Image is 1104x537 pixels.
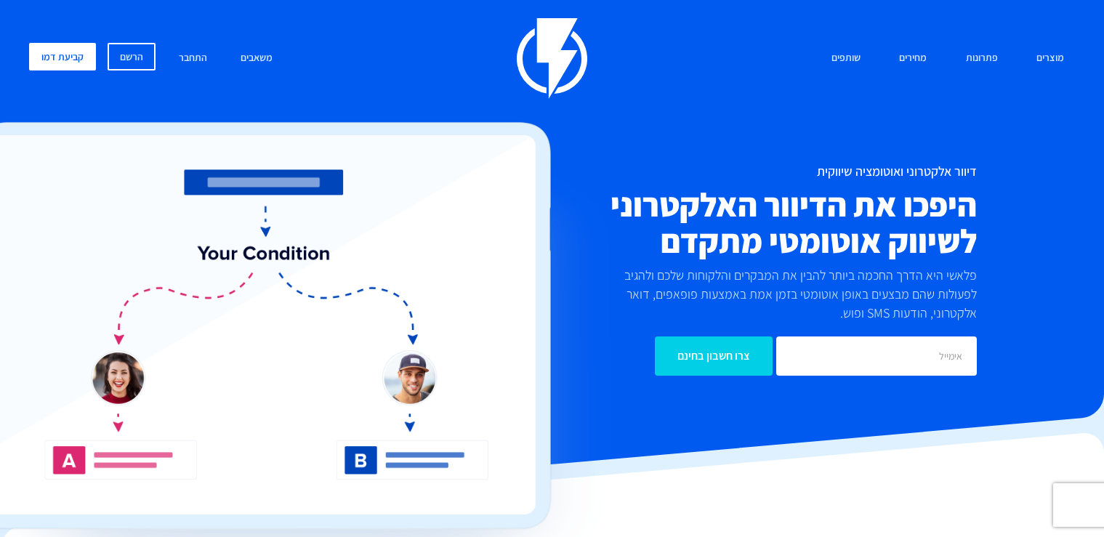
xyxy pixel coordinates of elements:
a: קביעת דמו [29,43,96,70]
a: הרשם [108,43,156,70]
a: מחירים [888,43,938,74]
a: פתרונות [955,43,1009,74]
a: התחבר [168,43,218,74]
h1: דיוור אלקטרוני ואוטומציה שיווקית [476,164,978,179]
p: פלאשי היא הדרך החכמה ביותר להבין את המבקרים והלקוחות שלכם ולהגיב לפעולות שהם מבצעים באופן אוטומטי... [606,266,977,322]
input: צרו חשבון בחינם [655,336,773,376]
a: מוצרים [1026,43,1075,74]
a: שותפים [821,43,871,74]
a: משאבים [230,43,283,74]
h2: היפכו את הדיוור האלקטרוני לשיווק אוטומטי מתקדם [476,186,978,259]
input: אימייל [776,336,977,376]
